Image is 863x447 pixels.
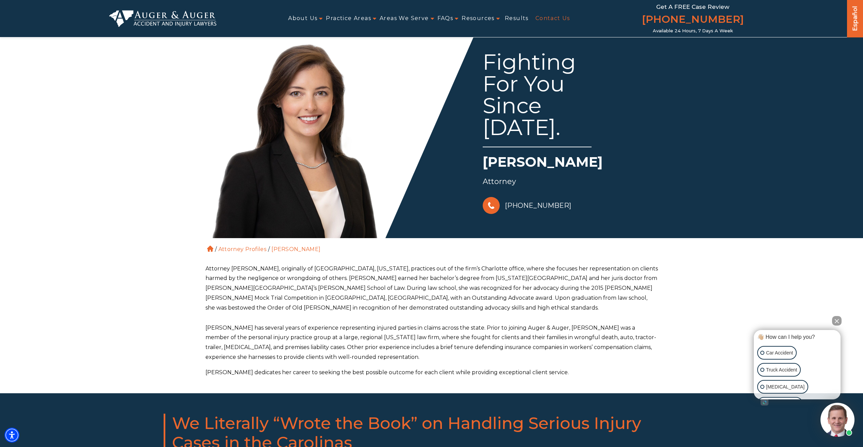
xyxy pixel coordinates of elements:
[535,11,570,26] a: Contact Us
[766,383,804,391] p: [MEDICAL_DATA]
[653,28,733,34] span: Available 24 Hours, 7 Days a Week
[642,12,744,28] a: [PHONE_NUMBER]
[205,368,658,378] p: [PERSON_NAME] dedicates her career to seeking the best possible outcome for each client while pro...
[205,238,658,254] ol: / /
[483,195,571,216] a: [PHONE_NUMBER]
[756,333,839,341] div: 👋🏼 How can I help you?
[270,246,322,252] li: [PERSON_NAME]
[437,11,453,26] a: FAQs
[218,246,266,252] a: Attorney Profiles
[200,34,404,238] img: Madison McLawhorn
[172,414,700,433] span: We Literally “Wrote the Book” on Handling Serious Injury
[4,428,19,443] div: Accessibility Menu
[462,11,495,26] a: Resources
[288,11,317,26] a: About Us
[820,403,854,437] img: Intaker widget Avatar
[766,349,793,357] p: Car Accident
[832,316,842,326] button: Close Intaker Chat Widget
[483,175,659,188] div: Attorney
[483,51,592,147] div: Fighting For You Since [DATE].
[207,246,213,252] a: Home
[505,11,529,26] a: Results
[761,399,768,405] a: Open intaker chat
[380,11,429,26] a: Areas We Serve
[205,264,658,313] p: Attorney [PERSON_NAME], originally of [GEOGRAPHIC_DATA], [US_STATE], practices out of the firm’s ...
[109,10,217,27] img: Auger & Auger Accident and Injury Lawyers Logo
[205,323,658,362] p: [PERSON_NAME] has several years of experience representing injured parties in claims across the s...
[326,11,371,26] a: Practice Areas
[483,152,659,175] h1: [PERSON_NAME]
[766,366,797,374] p: Truck Accident
[656,3,729,10] span: Get a FREE Case Review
